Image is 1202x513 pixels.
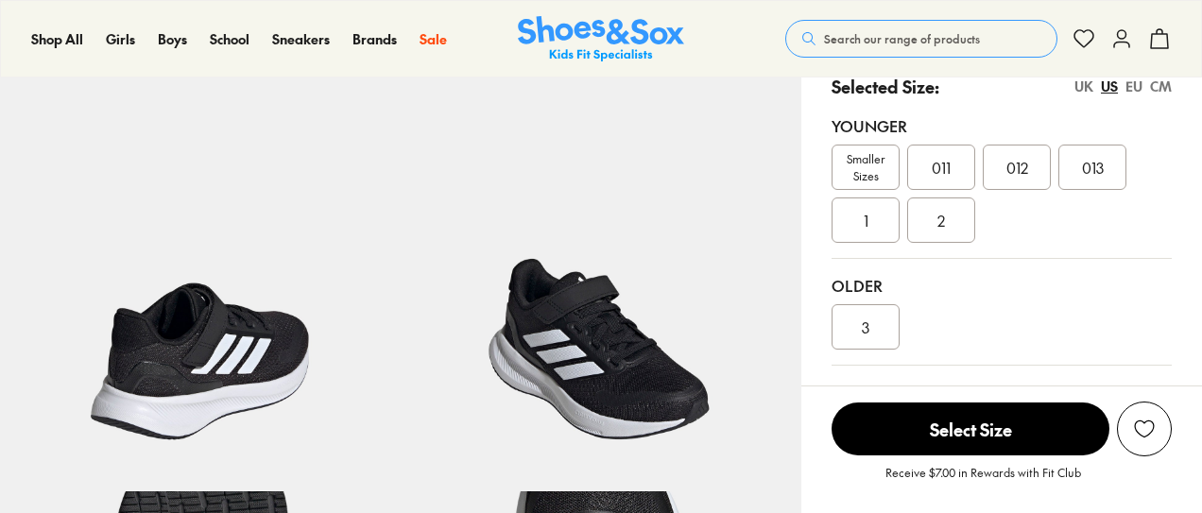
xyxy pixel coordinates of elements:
a: Sneakers [272,29,330,49]
span: Brands [352,29,397,48]
span: School [210,29,249,48]
button: Search our range of products [785,20,1057,58]
span: Boys [158,29,187,48]
a: Sale [420,29,447,49]
span: Smaller Sizes [833,150,899,184]
span: Sneakers [272,29,330,48]
div: UK [1074,77,1093,96]
button: Add to Wishlist [1117,402,1172,456]
span: Shop All [31,29,83,48]
a: Shoes & Sox [518,16,684,62]
a: Girls [106,29,135,49]
p: Receive $7.00 in Rewards with Fit Club [885,464,1081,498]
div: CM [1150,77,1172,96]
span: 3 [862,316,869,338]
button: Select Size [832,402,1109,456]
p: Selected Size: [832,74,939,99]
img: 7-498541_1 [401,91,801,491]
span: 013 [1082,156,1104,179]
div: US [1101,77,1118,96]
div: Younger [832,114,1172,137]
span: Sale [420,29,447,48]
span: 2 [937,209,945,231]
div: EU [1125,77,1142,96]
a: Brands [352,29,397,49]
span: Search our range of products [824,30,980,47]
span: Select Size [832,402,1109,455]
div: Older [832,274,1172,297]
img: SNS_Logo_Responsive.svg [518,16,684,62]
span: Girls [106,29,135,48]
span: 012 [1006,156,1028,179]
span: 011 [932,156,951,179]
a: Boys [158,29,187,49]
span: 1 [864,209,868,231]
a: School [210,29,249,49]
a: Shop All [31,29,83,49]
